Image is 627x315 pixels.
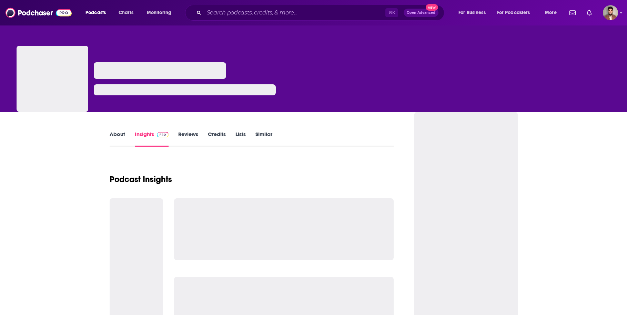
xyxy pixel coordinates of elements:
button: open menu [81,7,115,18]
span: Logged in as calmonaghan [603,5,618,20]
a: About [110,131,125,147]
span: More [545,8,557,18]
a: Lists [235,131,246,147]
button: open menu [454,7,494,18]
span: Charts [119,8,133,18]
a: InsightsPodchaser Pro [135,131,169,147]
button: open menu [540,7,565,18]
h1: Podcast Insights [110,174,172,185]
img: Podchaser - Follow, Share and Rate Podcasts [6,6,72,19]
a: Show notifications dropdown [567,7,578,19]
span: For Business [458,8,486,18]
input: Search podcasts, credits, & more... [204,7,385,18]
a: Similar [255,131,272,147]
img: User Profile [603,5,618,20]
span: ⌘ K [385,8,398,17]
span: Podcasts [85,8,106,18]
a: Charts [114,7,138,18]
span: For Podcasters [497,8,530,18]
button: open menu [493,7,540,18]
a: Show notifications dropdown [584,7,595,19]
a: Reviews [178,131,198,147]
span: New [426,4,438,11]
button: open menu [142,7,180,18]
button: Show profile menu [603,5,618,20]
button: Open AdvancedNew [404,9,438,17]
img: Podchaser Pro [157,132,169,137]
a: Credits [208,131,226,147]
div: Search podcasts, credits, & more... [192,5,451,21]
span: Monitoring [147,8,171,18]
span: Open Advanced [407,11,435,14]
